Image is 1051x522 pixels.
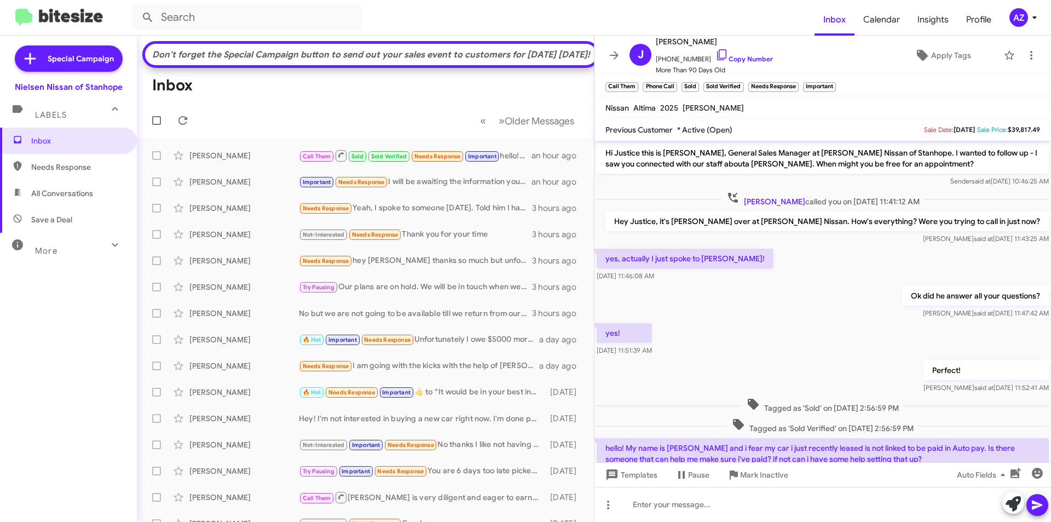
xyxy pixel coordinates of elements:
div: [PERSON_NAME] [189,413,299,424]
div: No but we are not going to be available till we return from our trip sometime beginning of Nov. [299,308,532,319]
div: [PERSON_NAME] [189,439,299,450]
span: Needs Response [328,389,375,396]
span: Needs Response [303,205,349,212]
span: [PERSON_NAME] [744,197,805,206]
span: [PERSON_NAME] [656,35,773,48]
a: Special Campaign [15,45,123,72]
span: Needs Response [388,441,434,449]
span: Important [382,389,411,396]
span: More Than 90 Days Old [656,65,773,76]
span: Templates [603,465,657,485]
div: [PERSON_NAME] [189,150,299,161]
span: * Active (Open) [677,125,732,135]
span: Needs Response [338,179,385,186]
a: Calendar [854,4,909,36]
span: Not-Interested [303,441,345,449]
div: [PERSON_NAME] [189,282,299,292]
span: Needs Response [352,231,399,238]
span: Sold [351,153,364,160]
p: Perfect! [923,360,1049,380]
div: [DATE] [545,439,585,450]
div: Nielsen Nissan of Stanhope [15,82,123,93]
span: All Conversations [31,188,93,199]
span: Mark Inactive [740,465,788,485]
div: a day ago [539,360,585,371]
span: [PHONE_NUMBER] [656,48,773,65]
span: [PERSON_NAME] [DATE] 11:43:25 AM [923,234,1049,243]
div: You are 6 days too late picked up a 2025 kicks SR my only regret is that I could not get the prem... [299,465,545,478]
p: Hey Justice, it's [PERSON_NAME] over at [PERSON_NAME] Nissan. How's everything? Were you trying t... [605,211,1049,231]
div: [PERSON_NAME] [189,492,299,503]
span: [PERSON_NAME] [DATE] 11:52:41 AM [923,383,1049,392]
div: Yeah, I spoke to someone [DATE]. Told him I have his contact when I'm ready to purchase. I'll cal... [299,202,532,215]
div: I am going with the kicks with the help of [PERSON_NAME] but thank you though! [299,360,539,372]
p: Hi Justice this is [PERSON_NAME], General Sales Manager at [PERSON_NAME] Nissan of Stanhope. I wa... [597,143,1049,174]
div: [PERSON_NAME] [189,176,299,187]
span: Important [303,179,331,186]
span: Sold Verified [371,153,407,160]
p: yes! [597,323,652,343]
h1: Inbox [152,77,193,94]
span: $39,817.49 [1008,125,1040,134]
div: [PERSON_NAME] [189,308,299,319]
div: Unfortunately I owe $5000 more than what the car is worth [299,334,539,346]
div: 3 hours ago [532,282,585,292]
span: Pause [688,465,709,485]
div: 3 hours ago [532,308,585,319]
span: Call Them [303,495,331,502]
div: ​👍​ to “ It would be in your best interest at this time to continue driving your current Rogue. Y... [299,386,545,399]
span: Save a Deal [31,214,72,225]
span: Important [328,336,357,343]
span: Special Campaign [48,53,114,64]
div: I will be awaiting the information you will provide so I can pass that forward. [299,176,532,188]
span: [DATE] 11:46:08 AM [597,272,654,280]
span: Sale Date: [924,125,954,134]
span: said at [972,177,991,185]
button: Mark Inactive [718,465,797,485]
a: Copy Number [715,55,773,63]
div: an hour ago [532,176,585,187]
div: No thanks I like not having a car payment [299,439,545,451]
span: [PERSON_NAME] [DATE] 11:47:42 AM [923,309,1049,317]
div: [PERSON_NAME] [189,203,299,214]
small: Call Them [605,82,638,92]
button: Templates [594,465,666,485]
span: [DATE] [954,125,975,134]
button: Pause [666,465,718,485]
small: Sold Verified [703,82,743,92]
div: [PERSON_NAME] [189,255,299,266]
span: called you on [DATE] 11:41:12 AM [722,191,924,207]
span: Labels [35,110,67,120]
button: Previous [473,110,493,132]
div: hey [PERSON_NAME] thanks so much but unfortunately im not in the market to buy a new car right no... [299,255,532,267]
div: [PERSON_NAME] [189,466,299,477]
div: an hour ago [532,150,585,161]
span: said at [974,234,993,243]
div: [DATE] [545,466,585,477]
small: Needs Response [748,82,799,92]
span: 🔥 Hot [303,389,321,396]
span: Not-Interested [303,231,345,238]
span: Needs Response [303,257,349,265]
nav: Page navigation example [474,110,581,132]
span: Try Pausing [303,468,334,475]
span: Apply Tags [931,45,971,65]
a: Insights [909,4,957,36]
span: Tagged as 'Sold' on [DATE] 2:56:59 PM [742,398,903,414]
span: Important [342,468,370,475]
span: « [480,114,486,128]
span: Altima [633,103,656,113]
span: said at [974,383,994,392]
div: [PERSON_NAME] is very diligent and eager to earn your business. He's definitely an asset. That be... [299,491,545,504]
span: Important [468,153,496,160]
button: Next [492,110,581,132]
span: » [499,114,505,128]
div: [PERSON_NAME] [189,229,299,240]
p: yes, actually I just spoke to [PERSON_NAME]! [597,249,773,268]
button: AZ [1000,8,1039,27]
button: Auto Fields [948,465,1018,485]
div: Don't forget the Special Campaign button to send out your sales event to customers for [DATE] [DA... [151,49,592,60]
div: [PERSON_NAME] [189,360,299,371]
div: Our plans are on hold. We will be in touch when we are ready. [299,281,532,294]
div: Thank you for your time [299,228,532,241]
